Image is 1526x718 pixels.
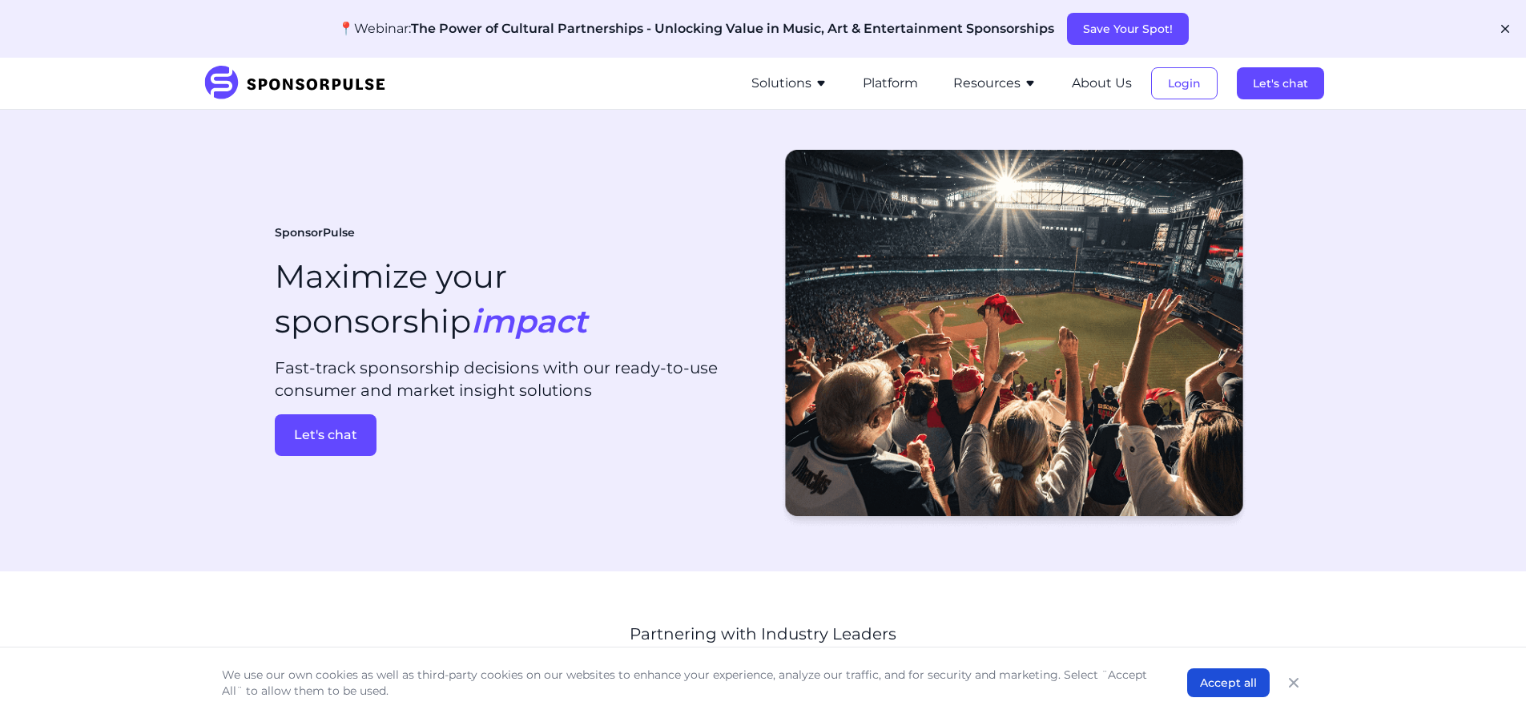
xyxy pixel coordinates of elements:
[1072,74,1132,93] button: About Us
[1151,76,1218,91] a: Login
[275,414,751,456] a: Let's chat
[1446,641,1526,718] iframe: Chat Widget
[1237,76,1324,91] a: Let's chat
[1067,13,1189,45] button: Save Your Spot!
[1072,76,1132,91] a: About Us
[222,667,1155,699] p: We use our own cookies as well as third-party cookies on our websites to enhance your experience,...
[953,74,1037,93] button: Resources
[863,76,918,91] a: Platform
[1151,67,1218,99] button: Login
[275,254,587,344] h1: Maximize your sponsorship
[471,301,587,341] i: impact
[411,21,1054,36] span: The Power of Cultural Partnerships - Unlocking Value in Music, Art & Entertainment Sponsorships
[275,414,376,456] button: Let's chat
[1067,22,1189,36] a: Save Your Spot!
[338,19,1054,38] p: 📍Webinar:
[1237,67,1324,99] button: Let's chat
[1282,672,1305,694] button: Close
[1187,668,1270,697] button: Accept all
[751,74,827,93] button: Solutions
[863,74,918,93] button: Platform
[397,623,1129,645] p: Partnering with Industry Leaders
[275,357,751,401] p: Fast-track sponsorship decisions with our ready-to-use consumer and market insight solutions
[203,66,397,101] img: SponsorPulse
[275,225,355,241] span: SponsorPulse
